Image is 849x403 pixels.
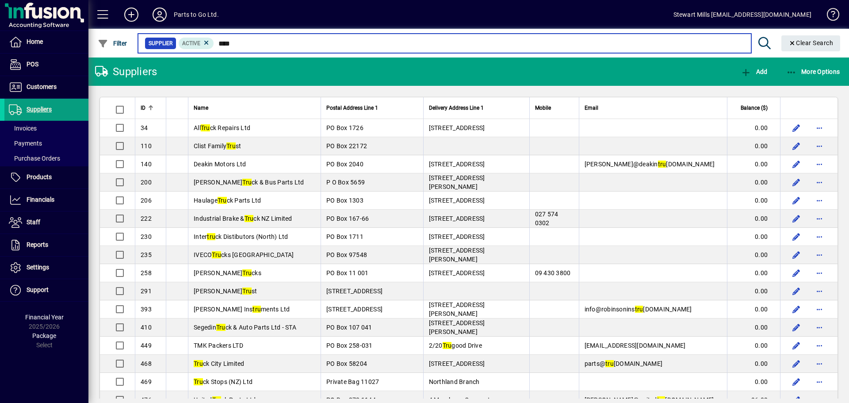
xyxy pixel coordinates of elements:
[429,378,480,385] span: Northland Branch
[429,247,485,263] span: [STREET_ADDRESS][PERSON_NAME]
[98,40,127,47] span: Filter
[727,137,780,155] td: 0.00
[9,125,37,132] span: Invoices
[738,64,769,80] button: Add
[27,61,38,68] span: POS
[585,103,722,113] div: Email
[141,269,152,276] span: 258
[4,279,88,301] a: Support
[789,266,803,280] button: Edit
[781,35,841,51] button: Clear
[27,106,52,113] span: Suppliers
[326,378,379,385] span: Private Bag 11027
[25,314,64,321] span: Financial Year
[789,375,803,389] button: Edit
[212,251,221,258] em: Tru
[141,179,152,186] span: 200
[218,197,227,204] em: Tru
[812,320,826,334] button: More options
[326,179,365,186] span: P O Box 5659
[429,197,485,204] span: [STREET_ADDRESS]
[429,319,485,335] span: [STREET_ADDRESS][PERSON_NAME]
[788,39,834,46] span: Clear Search
[252,306,261,313] em: tru
[429,301,485,317] span: [STREET_ADDRESS][PERSON_NAME]
[789,357,803,371] button: Edit
[326,269,368,276] span: PO Box 11 001
[141,124,148,131] span: 34
[141,197,152,204] span: 206
[201,124,210,131] em: Tru
[326,161,363,168] span: PO Box 2040
[4,189,88,211] a: Financials
[812,121,826,135] button: More options
[727,228,780,246] td: 0.00
[727,192,780,210] td: 0.00
[194,306,290,313] span: [PERSON_NAME] Ins ments Ltd
[585,360,663,367] span: parts@ [DOMAIN_NAME]
[174,8,219,22] div: Parts to Go Ltd.
[141,251,152,258] span: 235
[326,233,363,240] span: PO Box 1711
[179,38,214,49] mat-chip: Activation Status: Active
[812,157,826,171] button: More options
[812,248,826,262] button: More options
[727,373,780,391] td: 0.00
[141,324,152,331] span: 410
[4,151,88,166] a: Purchase Orders
[326,324,372,331] span: PO Box 107 041
[194,161,246,168] span: Deakin Motors Ltd
[812,284,826,298] button: More options
[535,103,551,113] span: Mobile
[194,215,292,222] span: Industrial Brake & ck NZ Limited
[727,300,780,319] td: 0.00
[789,230,803,244] button: Edit
[194,342,243,349] span: TMK Packers LTD
[145,7,174,23] button: Profile
[141,378,152,385] span: 469
[429,360,485,367] span: [STREET_ADDRESS]
[812,211,826,226] button: More options
[326,342,373,349] span: PO Box 258-031
[812,139,826,153] button: More options
[635,306,643,313] em: tru
[585,161,715,168] span: [PERSON_NAME]@deakin [DOMAIN_NAME]
[326,288,382,295] span: [STREET_ADDRESS]
[727,337,780,355] td: 0.00
[585,103,598,113] span: Email
[182,40,200,46] span: Active
[789,211,803,226] button: Edit
[812,193,826,207] button: More options
[27,173,52,180] span: Products
[535,211,558,226] span: 027 574 0302
[429,233,485,240] span: [STREET_ADDRESS]
[141,161,152,168] span: 140
[141,215,152,222] span: 222
[194,378,252,385] span: ck Stops (NZ) Ltd
[727,282,780,300] td: 0.00
[141,306,152,313] span: 393
[9,155,60,162] span: Purchase Orders
[429,124,485,131] span: [STREET_ADDRESS]
[429,161,485,168] span: [STREET_ADDRESS]
[812,175,826,189] button: More options
[789,139,803,153] button: Edit
[820,2,838,31] a: Knowledge Base
[812,375,826,389] button: More options
[141,288,152,295] span: 291
[812,338,826,353] button: More options
[789,302,803,316] button: Edit
[194,103,315,113] div: Name
[727,119,780,137] td: 0.00
[535,269,571,276] span: 09 430 3800
[812,266,826,280] button: More options
[141,342,152,349] span: 449
[812,302,826,316] button: More options
[9,140,42,147] span: Payments
[789,193,803,207] button: Edit
[141,142,152,150] span: 110
[733,103,776,113] div: Balance ($)
[789,284,803,298] button: Edit
[27,286,49,293] span: Support
[194,360,203,367] em: Tru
